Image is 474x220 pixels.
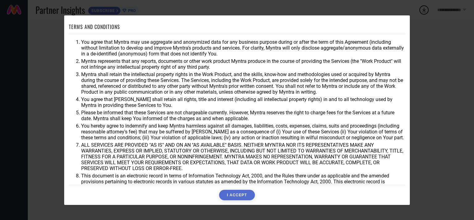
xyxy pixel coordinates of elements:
[219,190,255,200] button: I ACCEPT
[81,142,405,171] li: ALL SERVICES ARE PROVIDED "AS IS" AND ON AN "AS AVAILABLE" BASIS. NEITHER MYNTRA NOR ITS REPRESEN...
[81,39,405,57] li: You agree that Myntra may use aggregate and anonymized data for any business purpose during or af...
[81,58,405,70] li: Myntra represents that any reports, documents or other work product Myntra produce in the course ...
[81,173,405,190] li: This document is an electronic record in terms of Information Technology Act, 2000, and the Rules...
[81,123,405,141] li: You hereby agree to indemnify and keep Myntra harmless against all damages, liabilities, costs, e...
[81,96,405,108] li: You agree that [PERSON_NAME] shall retain all rights, title and interest (including all intellect...
[69,23,120,31] h1: TERMS AND CONDITIONS
[81,71,405,95] li: Myntra shall retain the intellectual property rights in the Work Product, and the skills, know-ho...
[81,110,405,121] li: Please be informed that these Services are not chargeable currently. However, Myntra reserves the...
